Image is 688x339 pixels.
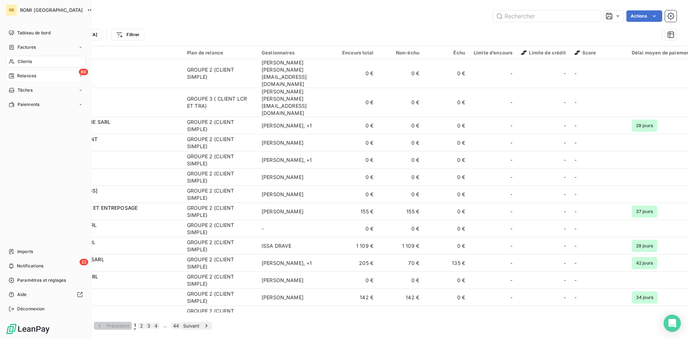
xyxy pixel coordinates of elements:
[262,294,304,300] span: [PERSON_NAME]
[49,280,178,287] span: C307006
[564,174,566,181] span: -
[564,311,566,318] span: -
[49,143,178,150] span: C307554
[262,191,304,197] span: [PERSON_NAME]
[6,56,86,67] a: Clients
[424,117,469,134] td: 0 €
[187,239,253,253] div: GROUPE 2 (CLIENT SIMPLE)
[187,273,253,287] div: GROUPE 2 (CLIENT SIMPLE)
[18,58,32,65] span: Clients
[6,84,86,96] a: Tâches
[424,289,469,306] td: 0 €
[564,99,566,106] span: -
[510,139,512,146] span: -
[632,240,657,252] span: 29 jours
[510,70,512,77] span: -
[574,208,577,214] span: -
[632,291,658,304] span: 34 jours
[6,99,86,110] a: Paiements
[18,44,36,50] span: Factures
[6,42,86,53] a: Factures
[49,205,138,211] span: 35 TRANSPORTS ET ENTREPOSAGE
[49,229,178,236] span: C303942
[574,226,577,232] span: -
[424,59,469,88] td: 0 €
[332,59,378,88] td: 0 €
[187,204,253,219] div: GROUPE 2 (CLIENT SIMPLE)
[336,50,373,55] div: Encours total
[564,260,566,267] span: -
[187,136,253,150] div: GROUPE 2 (CLIENT SIMPLE)
[262,208,304,214] span: [PERSON_NAME]
[187,66,253,81] div: GROUPE 2 (CLIENT SIMPLE)
[262,311,264,318] span: -
[424,306,469,323] td: 0 €
[6,323,50,335] img: Logo LeanPay
[262,59,307,87] span: [PERSON_NAME] [PERSON_NAME][EMAIL_ADDRESS][DOMAIN_NAME]
[49,246,178,253] span: C200102
[378,134,424,151] td: 0 €
[332,169,378,186] td: 0 €
[17,277,66,284] span: Paramètres et réglages
[632,205,657,218] span: 37 jours
[49,194,178,202] span: C307606
[626,10,662,22] button: Actions
[378,255,424,272] td: 70 €
[378,169,424,186] td: 0 €
[138,323,145,329] button: 2
[17,30,51,36] span: Tableau de bord
[187,170,253,184] div: GROUPE 2 (CLIENT SIMPLE)
[262,156,328,164] div: [PERSON_NAME] , + 1
[632,257,657,269] span: 42 jours
[134,322,136,329] span: 1
[664,315,681,332] div: Open Intercom Messenger
[564,208,566,215] span: -
[262,122,328,129] div: [PERSON_NAME] , + 1
[574,311,577,318] span: -
[187,118,253,133] div: GROUPE 2 (CLIENT SIMPLE)
[564,70,566,77] span: -
[49,126,178,133] span: C304427
[132,322,138,330] button: 1
[332,203,378,220] td: 155 €
[332,237,378,255] td: 1 109 €
[510,208,512,215] span: -
[564,242,566,250] span: -
[49,102,178,110] span: C030245
[510,260,512,267] span: -
[6,70,86,82] a: 86Relances
[574,50,596,55] span: Score
[510,156,512,164] span: -
[332,88,378,117] td: 0 €
[17,306,45,312] span: Déconnexion
[510,294,512,301] span: -
[159,320,171,331] span: …
[17,248,33,255] span: Imports
[424,220,469,237] td: 0 €
[564,139,566,146] span: -
[17,263,43,269] span: Notifications
[574,243,577,249] span: -
[493,10,601,22] input: Rechercher
[262,174,304,180] span: [PERSON_NAME]
[262,226,264,232] span: -
[564,156,566,164] span: -
[574,99,577,105] span: -
[510,242,512,250] span: -
[20,7,83,13] span: ROMI [GEOGRAPHIC_DATA]
[49,73,178,81] span: C309020
[332,151,378,169] td: 0 €
[378,289,424,306] td: 142 €
[574,157,577,163] span: -
[424,88,469,117] td: 0 €
[378,237,424,255] td: 1 109 €
[510,277,512,284] span: -
[332,220,378,237] td: 0 €
[510,122,512,129] span: -
[574,174,577,180] span: -
[378,203,424,220] td: 155 €
[510,174,512,181] span: -
[6,289,86,300] a: Aide
[152,323,159,329] button: 4
[574,70,577,76] span: -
